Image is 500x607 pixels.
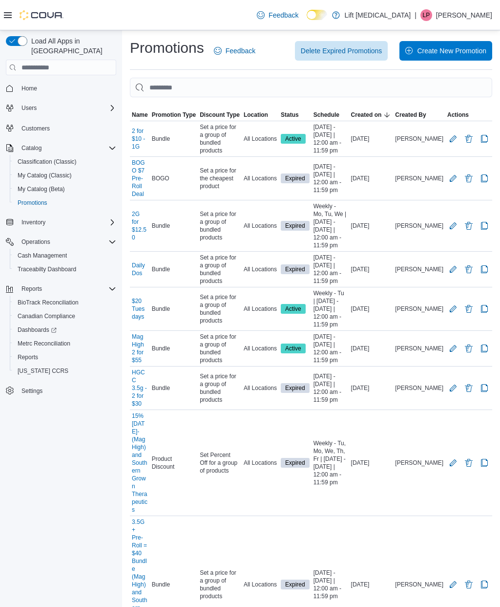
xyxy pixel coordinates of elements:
[463,382,475,394] button: Delete Promotion
[10,155,120,169] button: Classification (Classic)
[18,236,116,248] span: Operations
[2,121,120,135] button: Customers
[21,144,42,152] span: Catalog
[349,382,394,394] div: [DATE]
[395,345,443,352] span: [PERSON_NAME]
[130,109,150,121] button: Name
[10,182,120,196] button: My Catalog (Beta)
[198,370,242,406] div: Set a price for a group of bundled products
[152,345,170,352] span: Bundle
[281,221,310,231] span: Expired
[395,174,443,182] span: [PERSON_NAME]
[395,581,443,588] span: [PERSON_NAME]
[281,383,310,393] span: Expired
[313,569,347,600] span: [DATE] - [DATE] | 12:00 am - 11:59 pm
[313,439,347,486] span: Weekly - Tu, Mo, We, Th, Fr | [DATE] - [DATE] | 12:00 am - 11:59 pm
[18,340,70,347] span: Metrc Reconciliation
[349,579,394,590] div: [DATE]
[18,172,72,179] span: My Catalog (Classic)
[351,111,382,119] span: Created on
[345,9,411,21] p: Lift [MEDICAL_DATA]
[14,250,71,261] a: Cash Management
[393,109,445,121] button: Created By
[200,111,240,119] span: Discount Type
[198,291,242,326] div: Set a price for a group of bundled products
[18,299,79,306] span: BioTrack Reconciliation
[14,324,61,336] a: Dashboards
[463,173,475,184] button: Delete Promotion
[269,10,298,20] span: Feedback
[285,265,305,274] span: Expired
[152,581,170,588] span: Bundle
[14,170,116,181] span: My Catalog (Classic)
[18,385,46,397] a: Settings
[447,343,459,354] button: Edit Promotion
[18,252,67,260] span: Cash Management
[18,385,116,397] span: Settings
[244,111,268,119] span: Location
[313,254,347,285] span: [DATE] - [DATE] | 12:00 am - 11:59 pm
[14,338,116,349] span: Metrc Reconciliation
[479,263,490,275] button: Clone Promotion
[10,309,120,323] button: Canadian Compliance
[18,185,65,193] span: My Catalog (Beta)
[21,285,42,293] span: Reports
[281,580,310,589] span: Expired
[10,323,120,337] a: Dashboards
[14,351,116,363] span: Reports
[14,297,116,308] span: BioTrack Reconciliation
[2,216,120,229] button: Inventory
[14,156,81,168] a: Classification (Classic)
[313,289,347,328] span: Weekly - Tu | [DATE] - [DATE] | 12:00 am - 11:59 pm
[18,142,45,154] button: Catalog
[152,455,196,471] span: Product Discount
[2,384,120,398] button: Settings
[10,169,120,182] button: My Catalog (Classic)
[21,85,37,92] span: Home
[198,165,242,192] div: Set a price for the cheapest product
[420,9,432,21] div: Leon Porcher
[279,109,312,121] button: Status
[226,46,255,56] span: Feedback
[152,305,170,313] span: Bundle
[130,38,204,58] h1: Promotions
[132,159,148,198] a: BOGO $7 Pre-Roll Deal
[14,351,42,363] a: Reports
[479,382,490,394] button: Clone Promotion
[132,333,148,364] a: Mag High 2 for $55
[152,222,170,230] span: Bundle
[463,343,475,354] button: Delete Promotion
[18,265,76,273] span: Traceabilty Dashboard
[10,350,120,364] button: Reports
[463,579,475,590] button: Delete Promotion
[2,282,120,296] button: Reports
[14,250,116,261] span: Cash Management
[132,261,148,277] a: Daily Dos
[313,202,347,249] span: Weekly - Mo, Tu, We | [DATE] - [DATE] | 12:00 am - 11:59 pm
[447,303,459,315] button: Edit Promotion
[479,173,490,184] button: Clone Promotion
[14,310,116,322] span: Canadian Compliance
[14,183,69,195] a: My Catalog (Beta)
[14,338,74,349] a: Metrc Reconciliation
[18,283,46,295] button: Reports
[423,9,430,21] span: LP
[10,249,120,262] button: Cash Management
[10,196,120,210] button: Promotions
[10,262,120,276] button: Traceabilty Dashboard
[132,210,148,241] a: 2G for $12.50
[152,135,170,143] span: Bundle
[313,372,347,404] span: [DATE] - [DATE] | 12:00 am - 11:59 pm
[285,384,305,392] span: Expired
[152,174,169,182] span: BOGO
[285,458,305,467] span: Expired
[285,580,305,589] span: Expired
[463,303,475,315] button: Delete Promotion
[20,10,63,20] img: Cova
[395,459,443,467] span: [PERSON_NAME]
[395,222,443,230] span: [PERSON_NAME]
[198,121,242,156] div: Set a price for a group of bundled products
[349,457,394,469] div: [DATE]
[395,135,443,143] span: [PERSON_NAME]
